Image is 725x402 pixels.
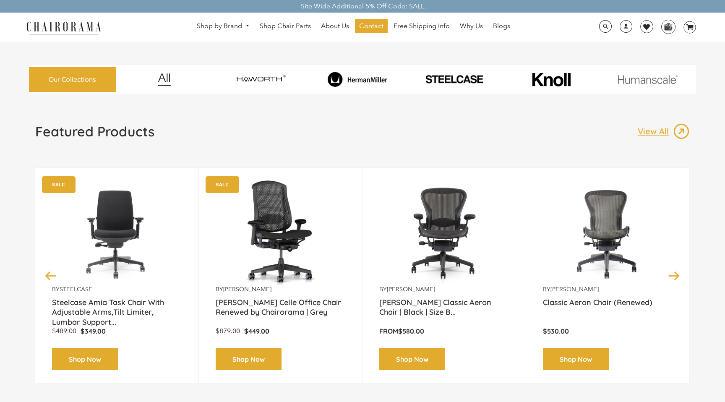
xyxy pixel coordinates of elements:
img: chairorama [22,20,106,35]
a: Shop Now [543,348,609,371]
a: Steelcase [60,285,92,293]
a: Shop Now [216,348,282,371]
span: $879.00 [216,327,240,335]
p: by [52,285,182,293]
a: Featured Products [35,123,154,146]
img: image_10_1.png [513,72,589,87]
button: Previous [44,268,58,283]
a: Our Collections [29,67,116,92]
a: Shop Now [52,348,118,371]
a: Blogs [489,19,514,33]
img: Herman Miller Classic Aeron Chair | Black | Size B (Renewed) - chairorama [379,180,509,285]
img: image_8_173eb7e0-7579-41b4-bc8e-4ba0b8ba93e8.png [311,72,404,87]
button: Next [667,268,681,283]
a: Herman Miller Classic Aeron Chair | Black | Size B (Renewed) - chairorama Herman Miller Classic A... [379,180,509,285]
p: View All [638,126,673,137]
span: $580.00 [398,327,424,335]
img: PHOTO-2024-07-09-00-53-10-removebg-preview.png [407,74,501,85]
img: Amia Chair by chairorama.com [52,180,182,285]
a: [PERSON_NAME] Classic Aeron Chair | Black | Size B... [379,298,509,318]
p: by [543,285,673,293]
a: [PERSON_NAME] [550,285,599,293]
text: SALE [216,182,229,187]
a: Shop Now [379,348,445,371]
span: $349.00 [81,327,106,335]
h1: Featured Products [35,123,154,140]
a: Classic Aeron Chair (Renewed) [543,298,673,318]
a: Amia Chair by chairorama.com Renewed Amia Chair chairorama.com [52,180,182,285]
img: image_12.png [141,73,188,86]
a: Shop by Brand [193,20,254,33]
img: image_13.png [673,123,690,140]
img: image_11.png [601,75,694,84]
span: $489.00 [52,327,76,335]
a: Contact [355,19,388,33]
img: Classic Aeron Chair (Renewed) - chairorama [543,180,673,285]
img: image_7_14f0750b-d084-457f-979a-a1ab9f6582c4.png [214,69,308,90]
a: Why Us [456,19,487,33]
a: Classic Aeron Chair (Renewed) - chairorama Classic Aeron Chair (Renewed) - chairorama [543,180,673,285]
a: View All [638,123,690,140]
img: Herman Miller Celle Office Chair Renewed by Chairorama | Grey - chairorama [216,180,345,285]
a: [PERSON_NAME] [387,285,435,293]
span: Why Us [460,22,483,31]
a: Free Shipping Info [389,19,454,33]
img: WhatsApp_Image_2024-07-12_at_16.23.01.webp [662,20,675,33]
p: From [379,327,509,336]
a: Herman Miller Celle Office Chair Renewed by Chairorama | Grey - chairorama Herman Miller Celle Of... [216,180,345,285]
span: $530.00 [543,327,569,335]
span: About Us [321,22,349,31]
text: SALE [52,182,65,187]
span: Shop Chair Parts [260,22,311,31]
span: Blogs [493,22,510,31]
span: Free Shipping Info [394,22,450,31]
p: by [216,285,345,293]
a: Steelcase Amia Task Chair With Adjustable Arms,Tilt Limiter, Lumbar Support... [52,298,182,318]
a: About Us [317,19,353,33]
span: Contact [359,22,383,31]
p: by [379,285,509,293]
a: Shop Chair Parts [256,19,315,33]
a: [PERSON_NAME] Celle Office Chair Renewed by Chairorama | Grey [216,298,345,318]
span: $449.00 [244,327,269,335]
a: [PERSON_NAME] [223,285,271,293]
nav: DesktopNavigation [141,19,566,35]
